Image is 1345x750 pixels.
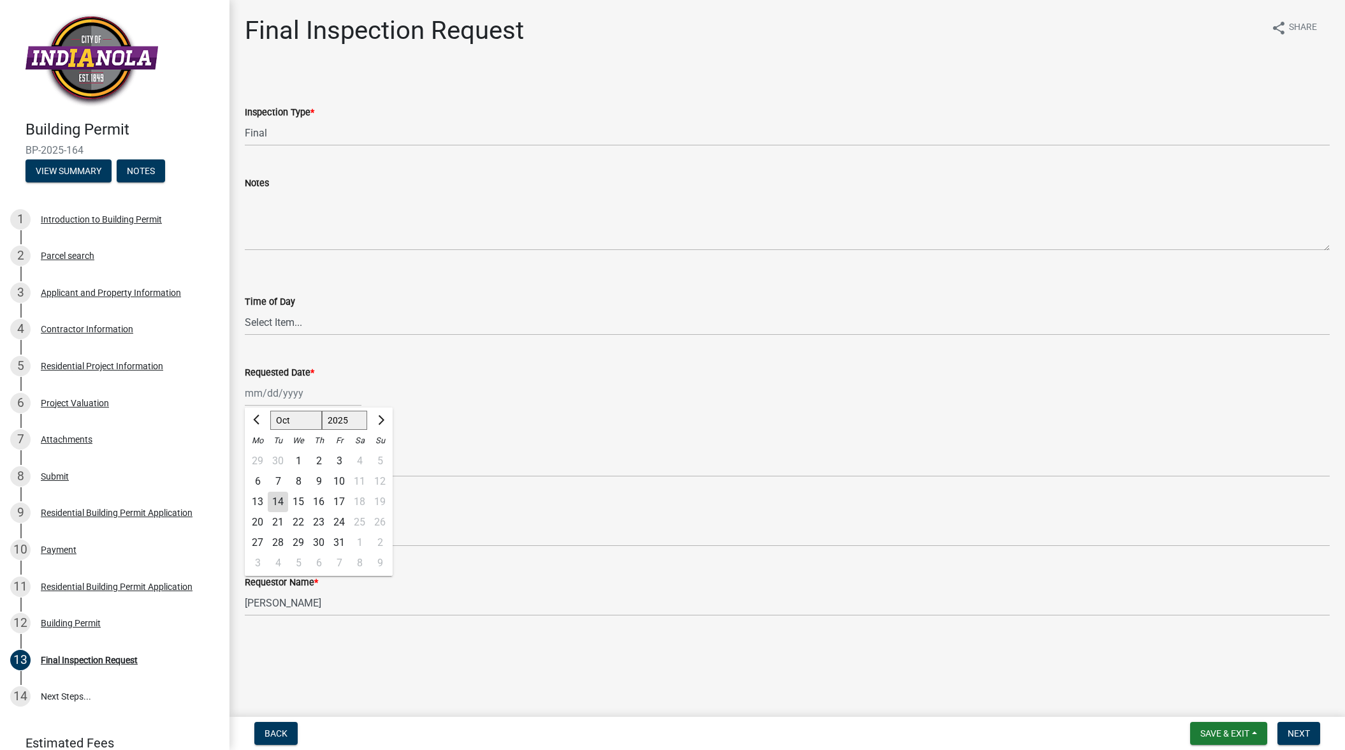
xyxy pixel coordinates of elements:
[329,471,349,492] div: 10
[41,325,133,334] div: Contractor Information
[41,619,101,628] div: Building Permit
[268,492,288,512] div: 14
[329,533,349,553] div: 31
[10,466,31,487] div: 8
[288,451,309,471] div: Wednesday, October 1, 2025
[309,451,329,471] div: 2
[247,533,268,553] div: Monday, October 27, 2025
[268,512,288,533] div: Tuesday, October 21, 2025
[1277,722,1320,745] button: Next
[245,369,314,378] label: Requested Date
[10,686,31,707] div: 14
[41,362,163,371] div: Residential Project Information
[1190,722,1267,745] button: Save & Exit
[1271,20,1286,36] i: share
[329,492,349,512] div: Friday, October 17, 2025
[10,540,31,560] div: 10
[288,533,309,553] div: Wednesday, October 29, 2025
[41,288,181,297] div: Applicant and Property Information
[309,451,329,471] div: Thursday, October 2, 2025
[309,492,329,512] div: Thursday, October 16, 2025
[268,471,288,492] div: Tuesday, October 7, 2025
[247,553,268,573] div: Monday, November 3, 2025
[10,356,31,376] div: 5
[268,512,288,533] div: 21
[268,553,288,573] div: 4
[254,722,298,745] button: Back
[288,512,309,533] div: 22
[41,215,162,224] div: Introduction to Building Permit
[247,430,268,451] div: Mo
[268,553,288,573] div: Tuesday, November 4, 2025
[329,512,349,533] div: 24
[247,512,268,533] div: Monday, October 20, 2025
[41,582,193,591] div: Residential Building Permit Application
[41,251,94,260] div: Parcel search
[247,512,268,533] div: 20
[245,298,295,307] label: Time of Day
[247,492,268,512] div: 13
[1289,20,1317,36] span: Share
[245,179,269,188] label: Notes
[250,410,265,430] button: Previous month
[309,492,329,512] div: 16
[309,512,329,533] div: Thursday, October 23, 2025
[41,508,193,517] div: Residential Building Permit Application
[10,393,31,413] div: 6
[247,451,268,471] div: 29
[10,577,31,597] div: 11
[329,553,349,573] div: 7
[329,430,349,451] div: Fr
[41,399,109,408] div: Project Valuation
[247,492,268,512] div: Monday, October 13, 2025
[288,471,309,492] div: Wednesday, October 8, 2025
[309,533,329,553] div: Thursday, October 30, 2025
[309,553,329,573] div: Thursday, November 6, 2025
[288,512,309,533] div: Wednesday, October 22, 2025
[288,553,309,573] div: 5
[247,471,268,492] div: Monday, October 6, 2025
[309,553,329,573] div: 6
[41,435,92,444] div: Attachments
[10,246,31,266] div: 2
[245,578,318,587] label: Requestor Name
[25,159,112,182] button: View Summary
[1288,728,1310,739] span: Next
[329,451,349,471] div: Friday, October 3, 2025
[268,533,288,553] div: 28
[309,512,329,533] div: 23
[349,430,370,451] div: Sa
[117,166,165,177] wm-modal-confirm: Notes
[268,451,288,471] div: 30
[10,319,31,339] div: 4
[268,492,288,512] div: Tuesday, October 14, 2025
[25,13,158,107] img: City of Indianola, Iowa
[288,492,309,512] div: 15
[117,159,165,182] button: Notes
[265,728,287,739] span: Back
[25,144,204,156] span: BP-2025-164
[329,512,349,533] div: Friday, October 24, 2025
[322,411,368,430] select: Select year
[247,533,268,553] div: 27
[268,430,288,451] div: Tu
[329,451,349,471] div: 3
[245,380,361,406] input: mm/dd/yyyy
[247,451,268,471] div: Monday, September 29, 2025
[268,451,288,471] div: Tuesday, September 30, 2025
[309,430,329,451] div: Th
[288,492,309,512] div: Wednesday, October 15, 2025
[370,430,390,451] div: Su
[10,283,31,303] div: 3
[329,492,349,512] div: 17
[309,533,329,553] div: 30
[1261,15,1327,40] button: shareShare
[270,411,322,430] select: Select month
[288,430,309,451] div: We
[288,553,309,573] div: Wednesday, November 5, 2025
[247,471,268,492] div: 6
[372,410,388,430] button: Next month
[10,209,31,230] div: 1
[245,15,524,46] h1: Final Inspection Request
[10,429,31,450] div: 7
